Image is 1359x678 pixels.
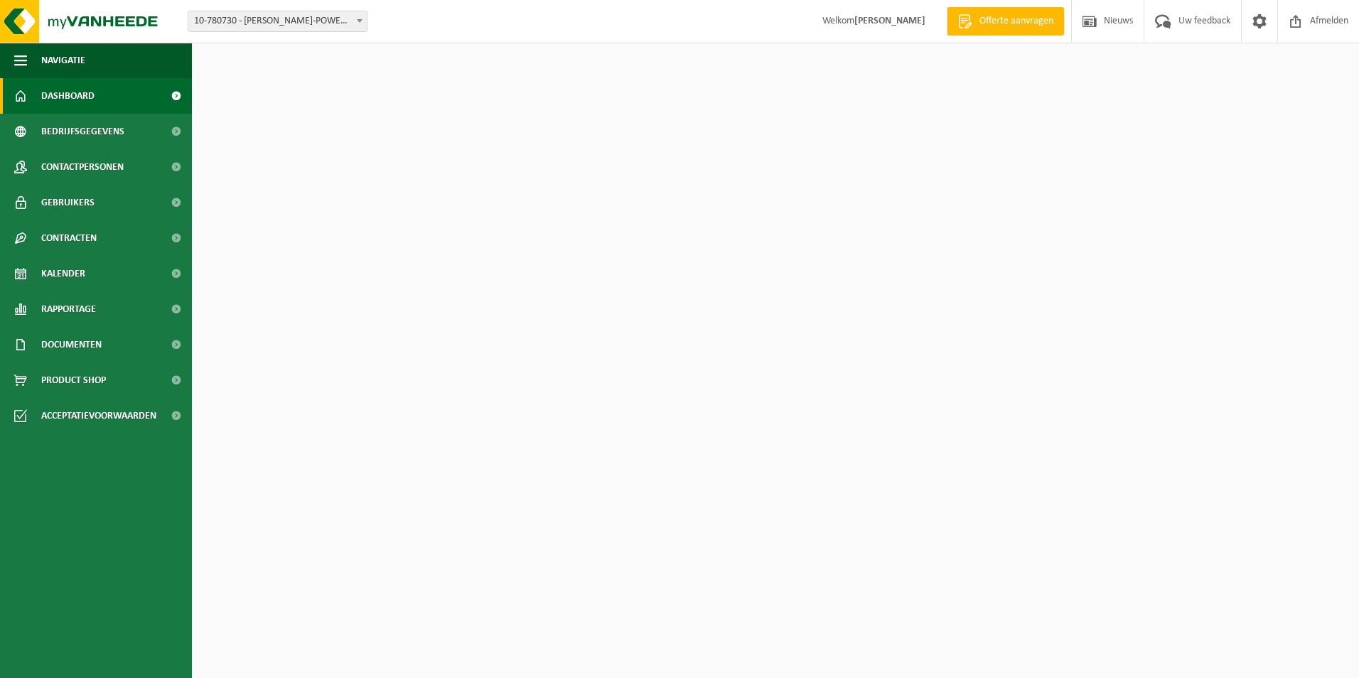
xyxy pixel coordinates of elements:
span: 10-780730 - FINN-POWER - NAZARETH [188,11,367,31]
span: Contactpersonen [41,149,124,185]
span: Offerte aanvragen [976,14,1057,28]
span: 10-780730 - FINN-POWER - NAZARETH [188,11,367,32]
span: Navigatie [41,43,85,78]
span: Contracten [41,220,97,256]
span: Gebruikers [41,185,95,220]
span: Acceptatievoorwaarden [41,398,156,434]
span: Dashboard [41,78,95,114]
span: Kalender [41,256,85,291]
span: Product Shop [41,362,106,398]
span: Documenten [41,327,102,362]
span: Rapportage [41,291,96,327]
a: Offerte aanvragen [947,7,1064,36]
strong: [PERSON_NAME] [854,16,925,26]
span: Bedrijfsgegevens [41,114,124,149]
